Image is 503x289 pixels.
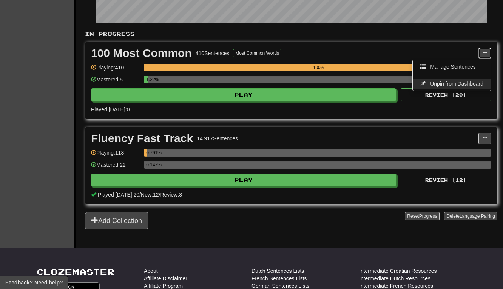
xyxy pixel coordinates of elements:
button: Play [91,88,396,101]
a: About [144,267,158,275]
button: Play [91,174,396,186]
div: Playing: 118 [91,149,140,161]
a: Clozemaster [36,267,114,277]
a: Manage Sentences [413,62,491,72]
span: / [159,192,160,198]
button: ResetProgress [405,212,439,220]
span: Open feedback widget [5,279,63,286]
p: In Progress [85,30,497,38]
div: 100% [146,64,491,71]
div: Fluency Fast Track [91,133,193,144]
button: Review (20) [401,88,491,101]
div: 14.917 Sentences [197,135,238,142]
span: Played [DATE]: 20 [98,192,139,198]
button: Add Collection [85,212,148,229]
div: 0.791% [146,149,147,157]
span: Review: 8 [160,192,182,198]
div: 100 Most Common [91,48,192,59]
div: 1.22% [146,76,148,83]
a: Affiliate Disclaimer [144,275,187,282]
button: DeleteLanguage Pairing [444,212,497,220]
span: New: 12 [141,192,159,198]
span: Language Pairing [460,214,495,219]
a: Unpin from Dashboard [413,79,491,89]
a: French Sentences Lists [251,275,307,282]
a: Dutch Sentences Lists [251,267,304,275]
span: Unpin from Dashboard [430,81,483,87]
span: Manage Sentences [430,64,476,70]
div: Mastered: 22 [91,161,140,174]
div: 410 Sentences [196,49,230,57]
a: Intermediate Dutch Resources [359,275,430,282]
div: Playing: 410 [91,64,140,76]
span: / [139,192,141,198]
div: Mastered: 5 [91,76,140,88]
span: Played [DATE]: 0 [91,106,130,112]
button: Most Common Words [233,49,281,57]
a: Intermediate Croatian Resources [359,267,437,275]
span: Progress [419,214,437,219]
button: Review (12) [401,174,491,186]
